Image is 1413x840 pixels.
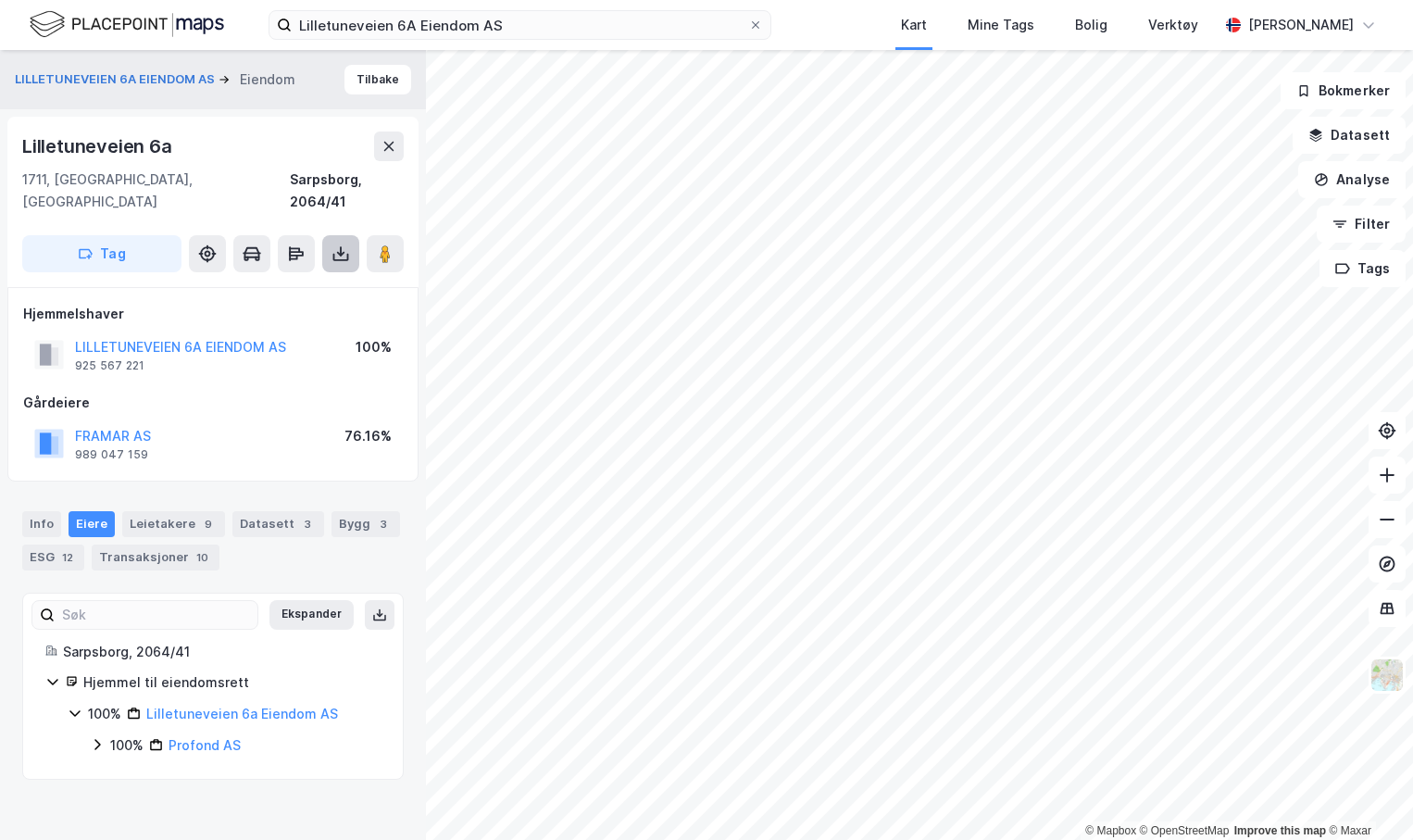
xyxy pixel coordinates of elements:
a: OpenStreetMap [1140,824,1230,837]
button: Filter [1317,206,1406,243]
button: Tag [22,235,181,272]
div: 925 567 221 [75,358,144,373]
img: Z [1369,658,1405,693]
div: 12 [58,548,77,567]
div: 9 [199,515,218,533]
div: 989 047 159 [75,447,148,462]
button: Bokmerker [1281,72,1406,109]
div: Eiendom [240,69,295,91]
div: Mine Tags [968,14,1034,36]
div: 100% [110,734,144,757]
div: 3 [374,515,393,533]
div: Hjemmelshaver [23,303,403,325]
button: LILLETUNEVEIEN 6A EIENDOM AS [15,70,219,89]
div: Sarpsborg, 2064/41 [63,641,381,663]
iframe: Chat Widget [1320,751,1413,840]
div: Verktøy [1148,14,1198,36]
div: 76.16% [344,425,392,447]
div: Leietakere [122,511,225,537]
div: 1711, [GEOGRAPHIC_DATA], [GEOGRAPHIC_DATA] [22,169,290,213]
input: Søk på adresse, matrikkel, gårdeiere, leietakere eller personer [292,11,748,39]
a: Improve this map [1234,824,1326,837]
button: Analyse [1298,161,1406,198]
div: 10 [193,548,212,567]
div: Info [22,511,61,537]
div: Transaksjoner [92,545,219,570]
div: [PERSON_NAME] [1248,14,1354,36]
div: 3 [298,515,317,533]
div: Eiere [69,511,115,537]
div: 100% [356,336,392,358]
div: Sarpsborg, 2064/41 [290,169,404,213]
a: Profond AS [169,737,241,753]
a: Mapbox [1085,824,1136,837]
button: Tags [1319,250,1406,287]
div: Kart [901,14,927,36]
button: Ekspander [269,600,354,630]
div: Datasett [232,511,324,537]
input: Søk [55,601,257,629]
a: Lilletuneveien 6a Eiendom AS [146,706,338,721]
div: 100% [88,703,121,725]
img: logo.f888ab2527a4732fd821a326f86c7f29.svg [30,8,224,41]
div: Bygg [331,511,400,537]
div: Hjemmel til eiendomsrett [83,671,381,694]
div: Bolig [1075,14,1107,36]
button: Datasett [1293,117,1406,154]
div: Gårdeiere [23,392,403,414]
div: Lilletuneveien 6a [22,132,176,161]
button: Tilbake [344,65,411,94]
div: ESG [22,545,84,570]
